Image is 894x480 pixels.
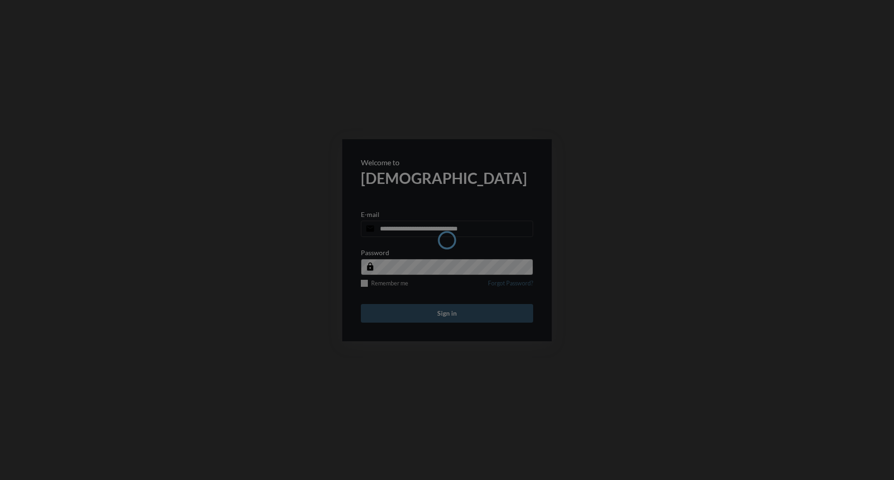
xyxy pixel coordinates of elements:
a: Forgot Password? [488,280,533,292]
p: Welcome to [361,158,533,167]
label: Remember me [361,280,408,287]
p: E-mail [361,210,379,218]
p: Password [361,249,389,257]
button: Sign in [361,304,533,323]
h2: [DEMOGRAPHIC_DATA] [361,169,533,187]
